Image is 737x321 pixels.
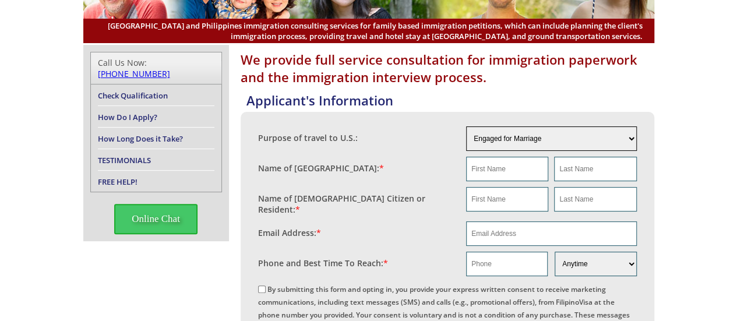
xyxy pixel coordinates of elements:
label: Phone and Best Time To Reach: [258,257,388,269]
input: First Name [466,187,548,211]
span: Online Chat [114,204,198,234]
input: Phone [466,252,548,276]
input: First Name [466,157,548,181]
span: [GEOGRAPHIC_DATA] and Philippines immigration consulting services for family based immigration pe... [95,20,643,41]
a: How Do I Apply? [98,112,157,122]
select: Phone and Best Reach Time are required. [555,252,636,276]
a: Check Qualification [98,90,168,101]
label: Purpose of travel to U.S.: [258,132,358,143]
input: Last Name [554,187,636,211]
div: Call Us Now: [98,57,214,79]
a: [PHONE_NUMBER] [98,68,170,79]
h1: We provide full service consultation for immigration paperwork and the immigration interview proc... [241,51,654,86]
a: How Long Does it Take? [98,133,183,144]
h4: Applicant's Information [246,91,654,109]
a: FREE HELP! [98,177,137,187]
label: Email Address: [258,227,321,238]
input: By submitting this form and opting in, you provide your express written consent to receive market... [258,285,266,293]
input: Last Name [554,157,636,181]
a: TESTIMONIALS [98,155,151,165]
label: Name of [DEMOGRAPHIC_DATA] Citizen or Resident: [258,193,455,215]
input: Email Address [466,221,637,246]
label: Name of [GEOGRAPHIC_DATA]: [258,163,384,174]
